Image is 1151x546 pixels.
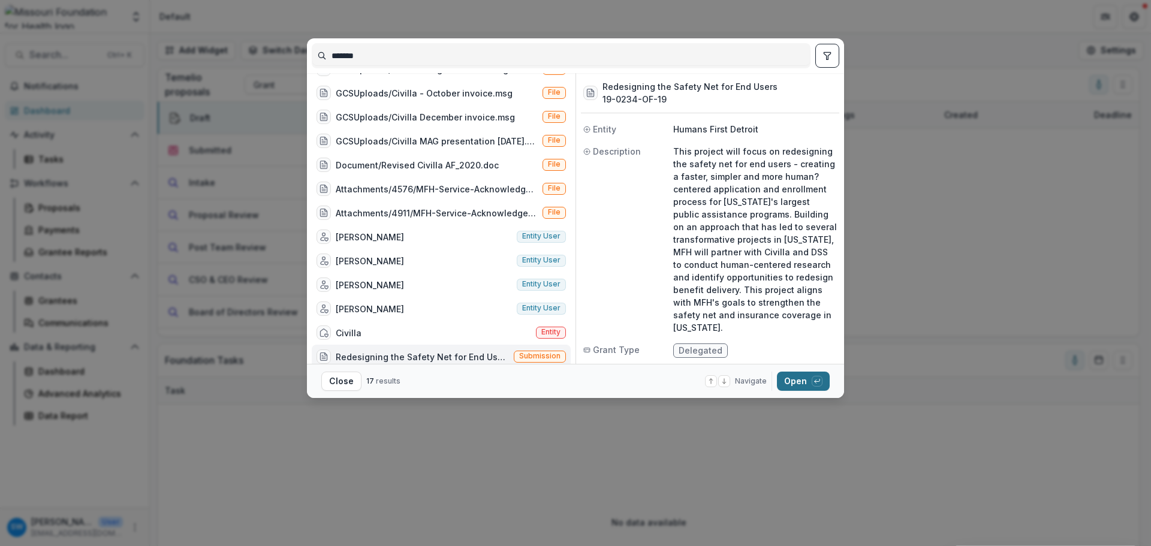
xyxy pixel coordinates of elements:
[548,136,561,144] span: File
[673,123,837,135] p: Humans First Detroit
[336,351,509,363] div: Redesigning the Safety Net for End Users (This project will focus on redesigning the safety net f...
[548,112,561,120] span: File
[336,183,538,195] div: Attachments/4576/MFH-Service-Acknowledgement-Civilla.docx
[522,256,561,264] span: Entity user
[336,303,404,315] div: [PERSON_NAME]
[815,44,839,68] button: toggle filters
[673,145,837,334] p: This project will focus on redesigning the safety net for end users - creating a faster, simpler ...
[679,346,722,356] span: Delegated
[602,80,778,93] h3: Redesigning the Safety Net for End Users
[336,111,515,123] div: GCSUploads/Civilla December invoice.msg
[366,376,374,385] span: 17
[602,93,778,105] h3: 19-0234-OF-19
[336,231,404,243] div: [PERSON_NAME]
[522,232,561,240] span: Entity user
[519,352,561,360] span: Submission
[593,145,641,158] span: Description
[522,304,561,312] span: Entity user
[593,343,640,356] span: Grant Type
[777,372,830,391] button: Open
[735,376,767,387] span: Navigate
[336,159,499,171] div: Document/Revised Civilla AF_2020.doc
[336,207,538,219] div: Attachments/4911/MFH-Service-Acknowledgement-Civilla 2020.pdf
[336,279,404,291] div: [PERSON_NAME]
[593,123,616,135] span: Entity
[336,327,361,339] div: Civilla
[376,376,400,385] span: results
[548,160,561,168] span: File
[522,280,561,288] span: Entity user
[321,372,361,391] button: Close
[548,184,561,192] span: File
[336,87,513,99] div: GCSUploads/Civilla - October invoice.msg
[548,208,561,216] span: File
[336,135,538,147] div: GCSUploads/Civilla MAG presentation [DATE].pdf
[541,328,561,336] span: Entity
[336,255,404,267] div: [PERSON_NAME]
[548,88,561,96] span: File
